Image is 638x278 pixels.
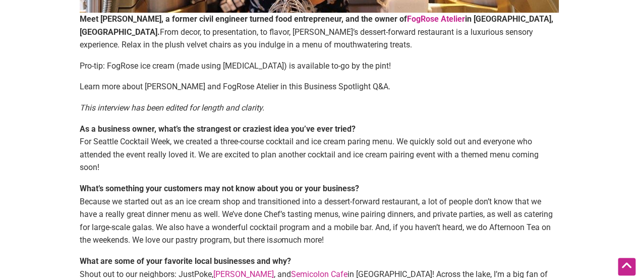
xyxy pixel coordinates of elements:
[80,14,407,24] strong: Meet [PERSON_NAME], a former civil engineer turned food entrepreneur, and the owner of
[273,235,281,245] em: so
[80,123,559,174] p: For Seattle Cocktail Week, we created a three-course cocktail and ice cream paring menu. We quick...
[80,182,559,247] p: Because we started out as an ice cream shop and transitioned into a dessert-forward restaurant, a...
[618,258,635,275] div: Scroll Back to Top
[80,184,359,193] strong: What’s something your customers may not know about you or your business?
[80,256,291,266] strong: What are some of your favorite local businesses and why?
[80,124,356,134] strong: As a business owner, what’s the strangest or craziest idea you’ve ever tried?
[80,13,559,51] p: From decor, to presentation, to flavor, [PERSON_NAME]’s dessert-forward restaurant is a luxurious...
[80,103,264,113] em: This interview has been edited for length and clarity.
[407,14,465,24] a: FogRose Atelier
[80,60,559,73] p: Pro-tip: FogRose ice cream (made using [MEDICAL_DATA]) is available to-go by the pint!
[80,14,553,37] strong: in [GEOGRAPHIC_DATA], [GEOGRAPHIC_DATA].
[80,80,559,93] p: Learn more about [PERSON_NAME] and FogRose Atelier in this Business Spotlight Q&A.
